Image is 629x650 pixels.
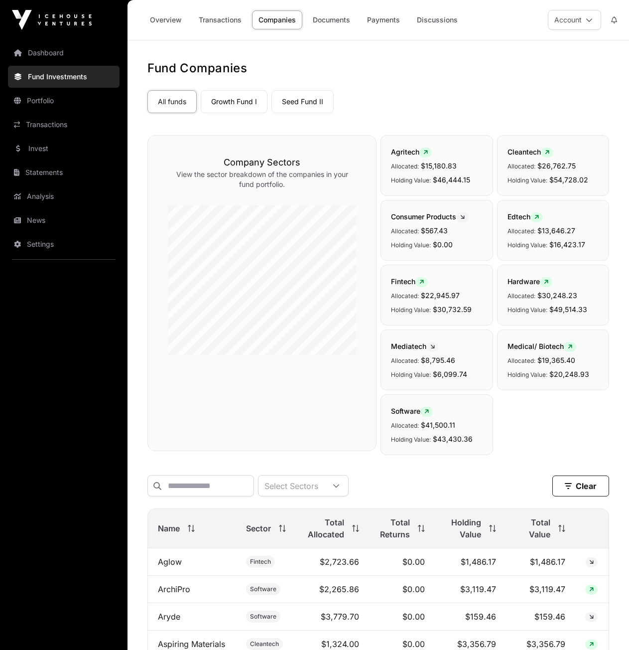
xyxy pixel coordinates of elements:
span: Software [250,613,276,621]
span: $22,945.97 [421,291,460,300]
span: $46,444.15 [433,175,470,184]
span: $567.43 [421,226,448,235]
td: $1,486.17 [506,548,575,576]
td: $0.00 [369,548,435,576]
a: Discussions [410,10,464,29]
span: Agritech [391,148,432,156]
span: Name [158,522,180,534]
a: Statements [8,162,120,183]
span: Fintech [250,558,271,566]
button: Account [548,10,601,30]
a: Transactions [8,114,120,136]
a: All funds [147,90,197,113]
a: Payments [361,10,406,29]
a: Documents [306,10,357,29]
td: $159.46 [435,603,506,631]
a: News [8,209,120,231]
span: $26,762.75 [537,162,576,170]
span: Holding Value: [507,371,547,378]
span: Hardware [507,277,552,286]
span: Allocated: [391,162,419,170]
span: $41,500.11 [421,421,455,429]
td: $0.00 [369,576,435,603]
span: Holding Value: [507,306,547,314]
a: Transactions [192,10,248,29]
a: Settings [8,233,120,255]
a: Portfolio [8,90,120,112]
span: $30,248.23 [537,291,577,300]
span: $20,248.93 [549,370,589,378]
span: Sector [246,522,271,534]
a: Dashboard [8,42,120,64]
span: Allocated: [391,227,419,235]
span: $6,099.74 [433,370,467,378]
iframe: Chat Widget [579,602,629,650]
span: Holding Value: [391,241,431,249]
a: Aryde [158,612,180,622]
span: $30,732.59 [433,305,472,314]
span: Total Value [516,516,550,540]
span: $0.00 [433,240,453,249]
td: $1,486.17 [435,548,506,576]
td: $3,779.70 [297,603,369,631]
a: Companies [252,10,302,29]
td: $3,119.47 [435,576,506,603]
a: Growth Fund I [201,90,267,113]
span: Allocated: [507,162,535,170]
span: Medical/ Biotech [507,342,576,350]
span: Allocated: [507,357,535,364]
span: Software [391,407,433,415]
a: Fund Investments [8,66,120,88]
span: $19,365.40 [537,356,575,364]
span: Cleantech [507,148,553,156]
a: Aspiring Materials [158,639,225,649]
span: Allocated: [391,357,419,364]
button: Clear [552,476,609,496]
span: Software [250,585,276,593]
span: Edtech [507,212,543,221]
span: $15,180.83 [421,162,457,170]
span: Holding Value [445,516,482,540]
span: Total Allocated [307,516,344,540]
a: Seed Fund II [271,90,334,113]
td: $2,723.66 [297,548,369,576]
span: Allocated: [391,422,419,429]
td: $3,119.47 [506,576,575,603]
span: Holding Value: [391,436,431,443]
a: Analysis [8,185,120,207]
td: $2,265.86 [297,576,369,603]
span: $43,430.36 [433,435,473,443]
span: Cleantech [250,640,279,648]
span: Holding Value: [391,371,431,378]
a: Overview [143,10,188,29]
span: Allocated: [507,227,535,235]
td: $159.46 [506,603,575,631]
span: Allocated: [391,292,419,300]
span: $49,514.33 [549,305,587,314]
span: $8,795.46 [421,356,455,364]
span: Holding Value: [391,176,431,184]
span: Holding Value: [507,176,547,184]
a: Aglow [158,557,182,567]
span: Holding Value: [507,241,547,249]
a: Invest [8,138,120,160]
p: View the sector breakdown of the companies in your fund portfolio. [168,169,356,189]
span: Consumer Products [391,212,469,221]
span: Total Returns [379,516,410,540]
h1: Fund Companies [147,60,609,76]
a: ArchiPro [158,584,190,594]
span: $16,423.17 [549,240,585,249]
span: $54,728.02 [549,175,588,184]
img: Icehouse Ventures Logo [12,10,92,30]
td: $0.00 [369,603,435,631]
span: Mediatech [391,342,439,350]
h3: Company Sectors [168,156,356,169]
div: Select Sectors [258,476,324,496]
span: Fintech [391,277,428,286]
span: Holding Value: [391,306,431,314]
span: Allocated: [507,292,535,300]
span: $13,646.27 [537,226,575,235]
